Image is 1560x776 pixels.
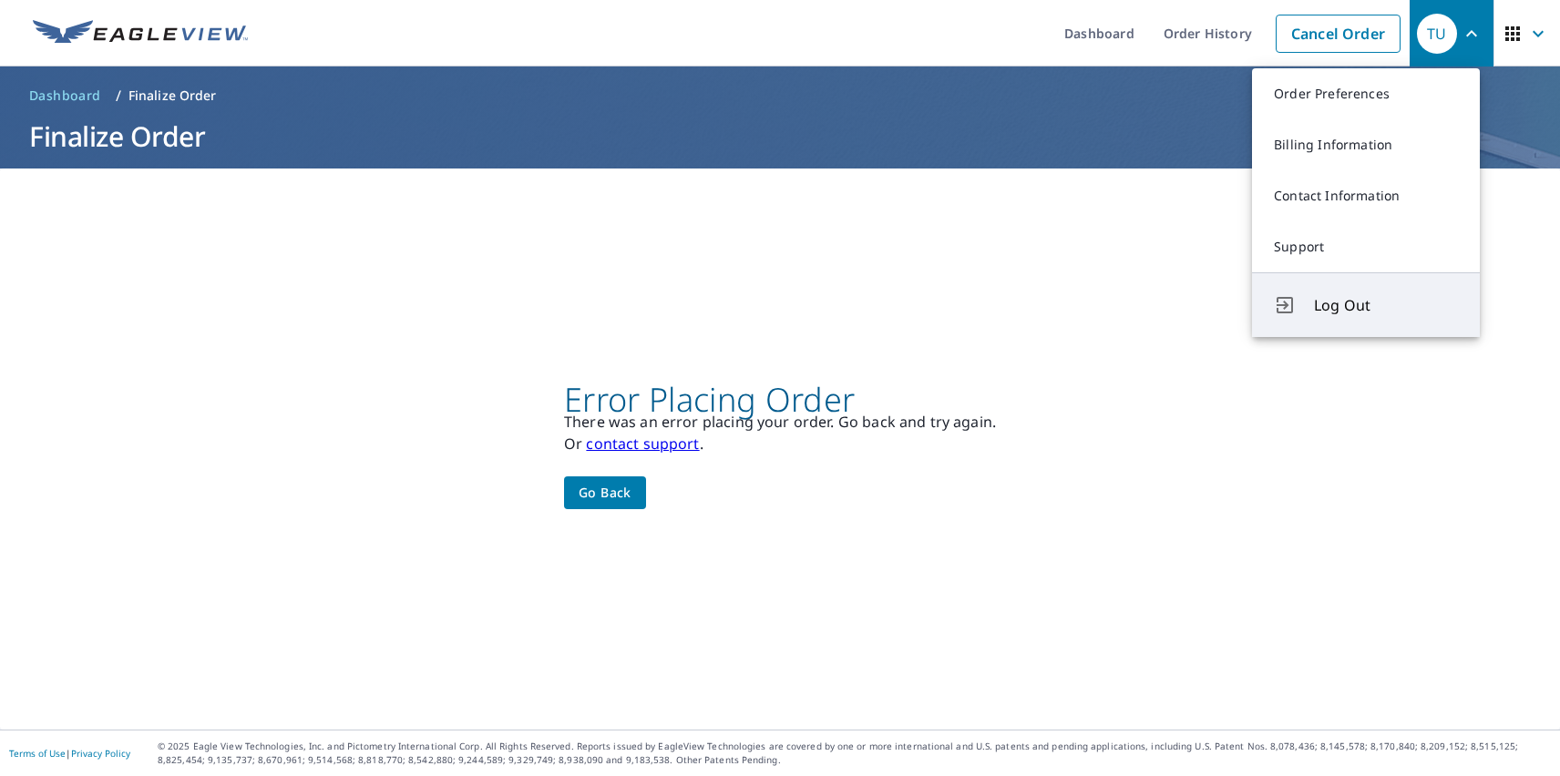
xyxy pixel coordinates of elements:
[1252,170,1480,221] a: Contact Information
[116,85,121,107] li: /
[33,20,248,47] img: EV Logo
[158,740,1551,767] p: © 2025 Eagle View Technologies, Inc. and Pictometry International Corp. All Rights Reserved. Repo...
[564,411,996,433] p: There was an error placing your order. Go back and try again.
[564,476,646,510] button: Go back
[579,482,631,505] span: Go back
[1314,294,1458,316] span: Log Out
[1276,15,1401,53] a: Cancel Order
[29,87,101,105] span: Dashboard
[1252,221,1480,272] a: Support
[1252,68,1480,119] a: Order Preferences
[1252,119,1480,170] a: Billing Information
[564,433,996,454] p: Or .
[22,81,108,110] a: Dashboard
[22,117,1538,155] h1: Finalize Order
[1417,14,1457,54] div: TU
[128,87,217,105] p: Finalize Order
[9,748,130,759] p: |
[586,434,699,454] a: contact support
[71,747,130,760] a: Privacy Policy
[9,747,66,760] a: Terms of Use
[22,81,1538,110] nav: breadcrumb
[564,389,996,411] p: Error Placing Order
[1252,272,1480,337] button: Log Out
